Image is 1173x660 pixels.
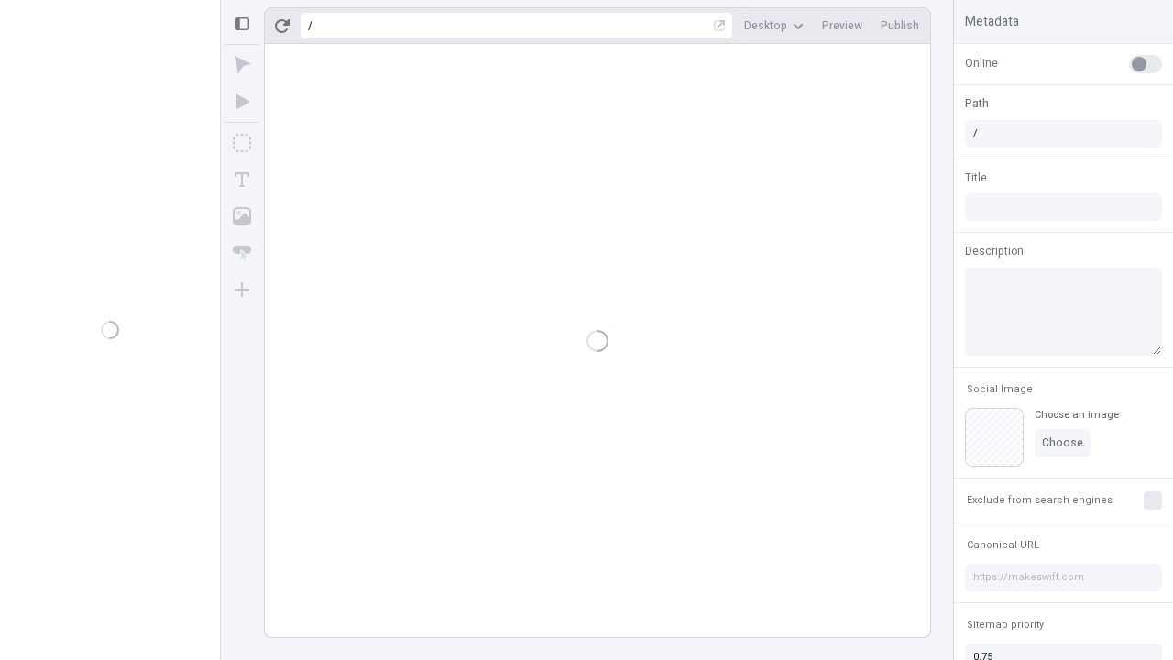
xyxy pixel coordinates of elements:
span: Choose [1042,435,1083,450]
button: Exclude from search engines [963,489,1116,511]
span: Desktop [744,18,787,33]
span: Online [965,55,998,71]
button: Desktop [737,12,811,39]
button: Publish [873,12,926,39]
span: Social Image [967,382,1033,396]
button: Text [225,163,258,196]
span: Exclude from search engines [967,493,1113,507]
span: Path [965,95,989,112]
div: / [308,18,312,33]
div: Choose an image [1035,408,1119,422]
input: https://makeswift.com [965,564,1162,591]
button: Button [225,236,258,269]
button: Social Image [963,379,1036,401]
button: Sitemap priority [963,614,1047,636]
span: Description [965,243,1024,259]
button: Preview [815,12,870,39]
span: Title [965,170,987,186]
button: Box [225,126,258,159]
span: Preview [822,18,862,33]
span: Publish [881,18,919,33]
span: Sitemap priority [967,618,1044,632]
button: Choose [1035,429,1091,456]
button: Canonical URL [963,534,1043,556]
button: Image [225,200,258,233]
span: Canonical URL [967,538,1039,552]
